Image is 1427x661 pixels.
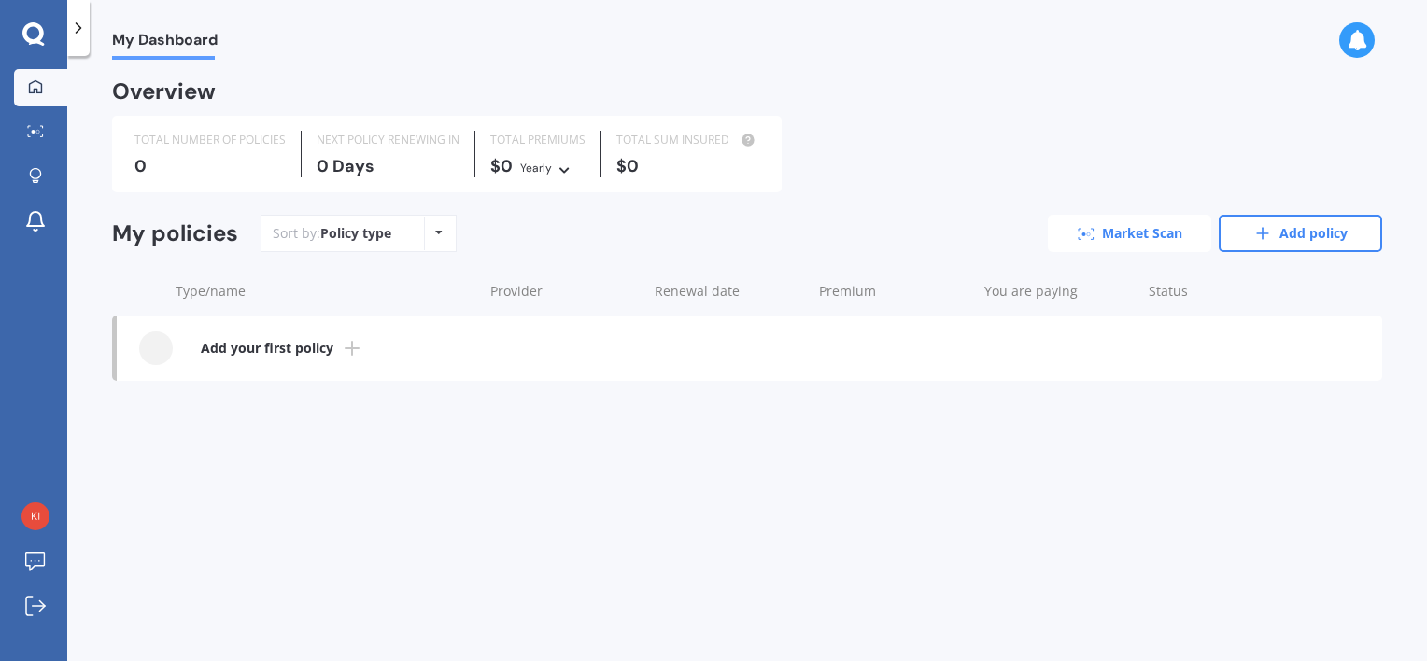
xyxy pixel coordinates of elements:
div: TOTAL NUMBER OF POLICIES [134,131,286,149]
div: $0 [616,157,759,176]
div: Type/name [176,282,475,301]
div: TOTAL PREMIUMS [490,131,586,149]
div: Yearly [520,159,552,177]
div: Premium [819,282,968,301]
div: Overview [112,82,216,101]
div: Provider [490,282,640,301]
div: Status [1149,282,1289,301]
div: Renewal date [655,282,804,301]
b: Add your first policy [201,339,333,358]
div: Policy type [320,224,391,243]
span: My Dashboard [112,31,218,56]
div: You are paying [984,282,1134,301]
a: Market Scan [1048,215,1211,252]
div: TOTAL SUM INSURED [616,131,759,149]
a: Add your first policy [117,316,1382,381]
div: $0 [490,157,586,177]
img: a31b9aa1a8f00d3bab3c456ee35410fa [21,502,49,530]
div: 0 Days [317,157,459,176]
div: 0 [134,157,286,176]
div: My policies [112,220,238,247]
div: NEXT POLICY RENEWING IN [317,131,459,149]
a: Add policy [1219,215,1382,252]
div: Sort by: [273,224,391,243]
